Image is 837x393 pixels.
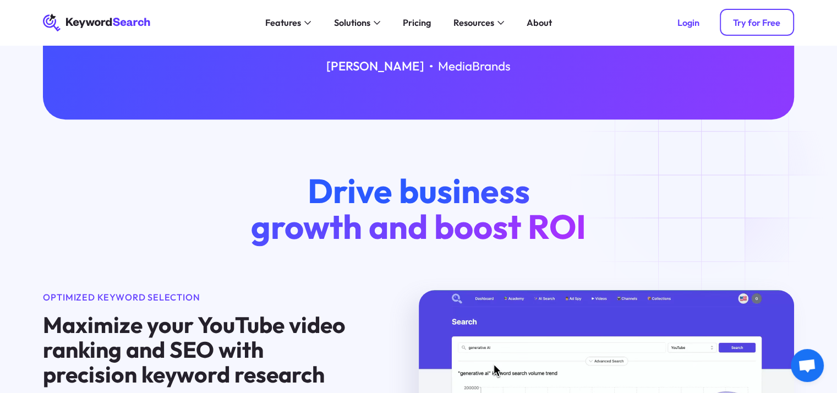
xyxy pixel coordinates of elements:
[720,9,794,36] a: Try for Free
[251,170,586,248] span: Drive business growth and boost ROI
[677,17,699,28] div: Login
[403,16,431,30] div: Pricing
[333,16,370,30] div: Solutions
[326,58,424,75] div: [PERSON_NAME]
[791,349,824,382] div: Open chat
[438,58,511,75] div: MediaBrands
[265,16,301,30] div: Features
[396,14,437,32] a: Pricing
[43,291,358,304] div: Optimized Keyword Selection
[733,17,780,28] div: Try for Free
[43,313,358,387] h4: Maximize your YouTube video ranking and SEO with precision keyword research
[527,16,552,30] div: About
[453,16,494,30] div: Resources
[519,14,559,32] a: About
[664,9,713,36] a: Login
